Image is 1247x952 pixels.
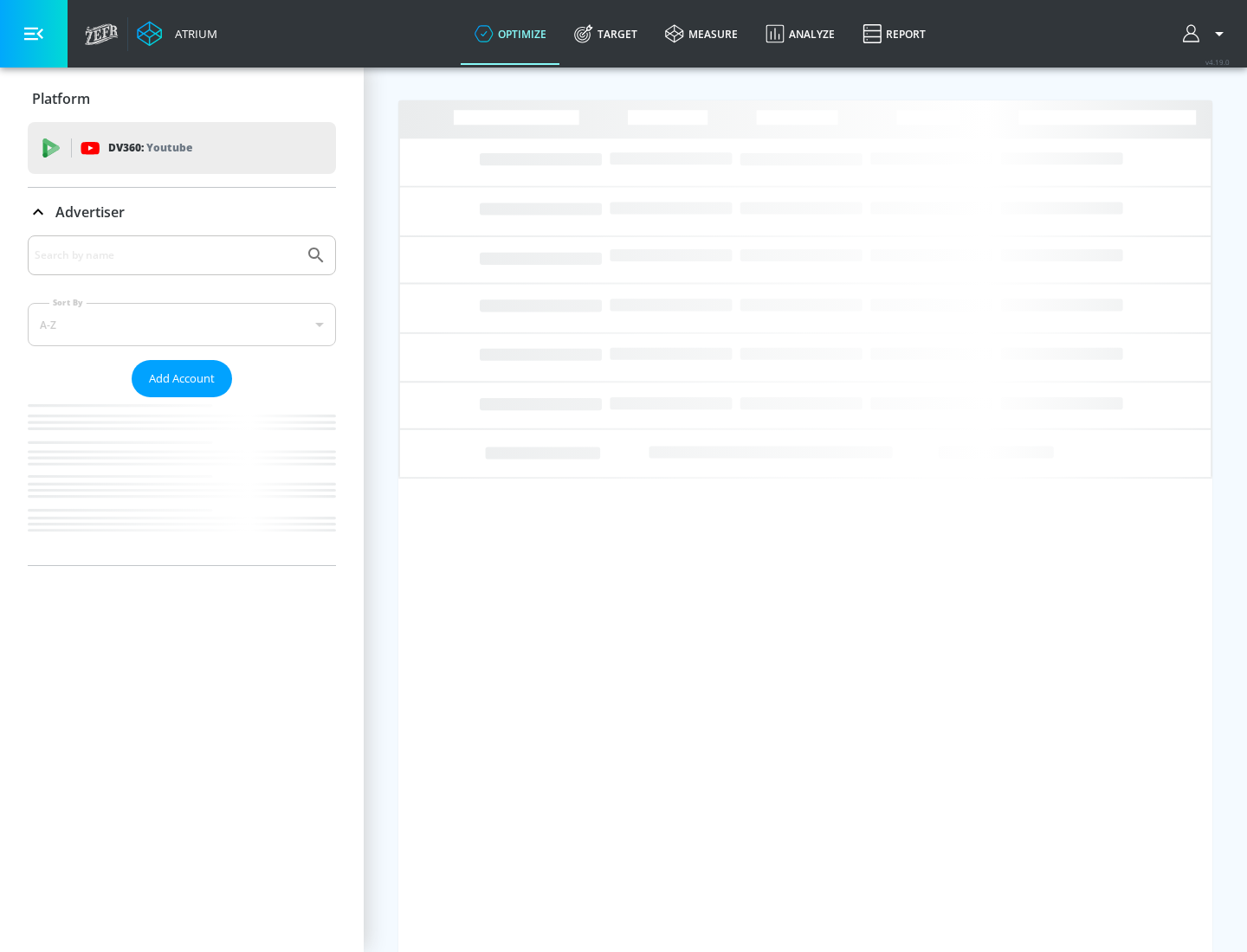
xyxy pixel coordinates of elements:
div: DV360: Youtube [28,122,336,174]
span: Add Account [149,369,215,389]
p: Youtube [146,138,192,157]
a: Target [560,3,651,65]
a: measure [651,3,752,65]
div: Advertiser [28,235,336,565]
a: optimize [461,3,560,65]
a: Report [849,3,940,65]
nav: list of Advertiser [28,397,336,565]
p: DV360: [108,138,192,158]
button: Add Account [132,360,232,397]
input: Search by name [35,244,297,267]
p: Advertiser [55,203,125,222]
span: v 4.19.0 [1205,57,1230,67]
p: Platform [32,89,90,108]
div: A-Z [28,303,336,346]
a: Atrium [137,21,217,47]
label: Sort By [49,297,87,308]
div: Platform [28,74,336,123]
a: Analyze [752,3,849,65]
div: Advertiser [28,188,336,236]
div: Atrium [168,26,217,42]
